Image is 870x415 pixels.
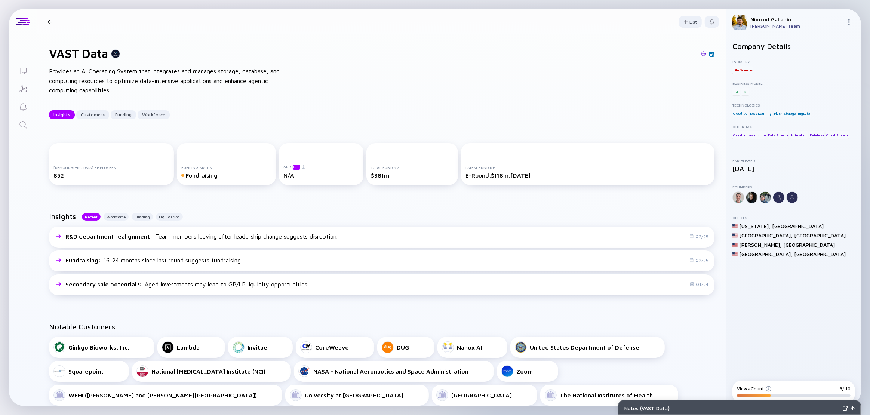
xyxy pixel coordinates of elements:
img: United States Flag [732,224,738,229]
div: [DEMOGRAPHIC_DATA] Employees [53,165,169,170]
div: Ginkgo Bioworks, Inc. [68,344,129,351]
div: Founders [732,185,855,189]
div: Fundraising [181,172,271,179]
div: Q2/25 [689,234,708,239]
h2: Notable Customers [49,322,714,331]
div: Q1/24 [690,282,708,287]
div: Technologies [732,103,855,107]
div: University at [GEOGRAPHIC_DATA] [305,392,403,399]
div: WEHI ([PERSON_NAME] and [PERSON_NAME][GEOGRAPHIC_DATA]) [68,392,257,399]
button: Recent [82,213,101,221]
h2: Company Details [732,42,855,50]
img: Open Notes [851,406,855,410]
img: Nimrod Profile Picture [732,15,747,30]
div: Offices [732,215,855,220]
div: Database [809,131,824,139]
a: Lambda [157,337,225,358]
button: Funding [111,110,136,119]
div: NASA - National Aeronautics and Space Administration [313,368,468,375]
div: Zoom [516,368,533,375]
div: Cloud Infrastructure [732,131,766,139]
div: Customers [76,109,109,120]
div: [GEOGRAPHIC_DATA] [783,242,835,248]
a: Search [9,115,37,133]
a: Reminders [9,97,37,115]
div: [GEOGRAPHIC_DATA] [794,232,846,239]
img: VAST Data Linkedin Page [710,52,714,56]
div: beta [293,165,300,170]
div: United States Department of Defense [530,344,639,351]
button: Liquidation [156,213,183,221]
div: Data Storage [768,131,789,139]
div: Other Tags [732,124,855,129]
span: Fundraising : [65,257,102,264]
img: United States Flag [732,252,738,257]
img: United States Flag [732,233,738,238]
div: Total Funding [371,165,454,170]
button: Funding [132,213,153,221]
div: Q2/25 [689,258,708,263]
div: [GEOGRAPHIC_DATA] [772,223,824,229]
div: Flash Storage [774,110,796,117]
div: Lambda [177,344,200,351]
button: Workforce [104,213,129,221]
div: Team members leaving after leadership change suggests disruption. [65,233,338,240]
a: Ginkgo Bioworks, Inc. [49,337,154,358]
span: R&D department realignment : [65,233,154,240]
button: Customers [76,110,109,119]
div: $381m [371,172,454,179]
div: Nimrod Gatenio [750,16,843,22]
div: Funding Status [181,165,271,170]
img: United States Flag [732,242,738,248]
a: Investor Map [9,79,37,97]
div: Aged investments may lead to GP/LP liquidity opportunities. [65,281,308,288]
div: ARR [283,164,359,170]
div: CoreWeave [315,344,349,351]
img: VAST Data Website [701,51,706,56]
div: [GEOGRAPHIC_DATA] [794,251,846,257]
div: Workforce [138,109,170,120]
div: Established [732,158,855,163]
img: Expand Notes [843,406,848,411]
div: Views Count [737,386,772,391]
div: Cloud Storage [826,131,849,139]
div: Cloud [732,110,743,117]
div: Notes ( VAST Data ) [624,405,840,411]
a: Invitae [228,337,293,358]
div: [US_STATE] , [739,223,771,229]
img: Menu [846,19,852,25]
div: Business Model [732,81,855,86]
div: [GEOGRAPHIC_DATA] , [739,251,793,257]
a: Lists [9,61,37,79]
div: AI [744,110,749,117]
div: [DATE] [732,165,855,173]
div: Provides an AI Operating System that integrates and manages storage, database, and computing reso... [49,67,288,95]
div: Invitae [248,344,267,351]
div: Insights [49,109,75,120]
div: [GEOGRAPHIC_DATA] , [739,232,793,239]
div: BigData [797,110,811,117]
button: Workforce [138,110,170,119]
div: [GEOGRAPHIC_DATA] [451,392,512,399]
div: B2G [732,88,740,95]
div: The National Institutes of Health [560,392,653,399]
div: DUG [397,344,409,351]
div: 3/ 10 [840,386,851,391]
h2: Insights [49,212,76,221]
a: DUG [377,337,434,358]
div: National [MEDICAL_DATA] Institute (NCI) [151,368,265,375]
a: CoreWeave [296,337,374,358]
button: Insights [49,110,75,119]
div: 16-24 months since last round suggests fundraising. [65,257,242,264]
div: 852 [53,172,169,179]
h1: VAST Data [49,46,108,61]
div: Funding [111,109,136,120]
div: E-Round, $118m, [DATE] [465,172,710,179]
div: [PERSON_NAME] , [739,242,782,248]
span: Secondary sale potential? : [65,281,143,288]
div: Squarepoint [68,368,104,375]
